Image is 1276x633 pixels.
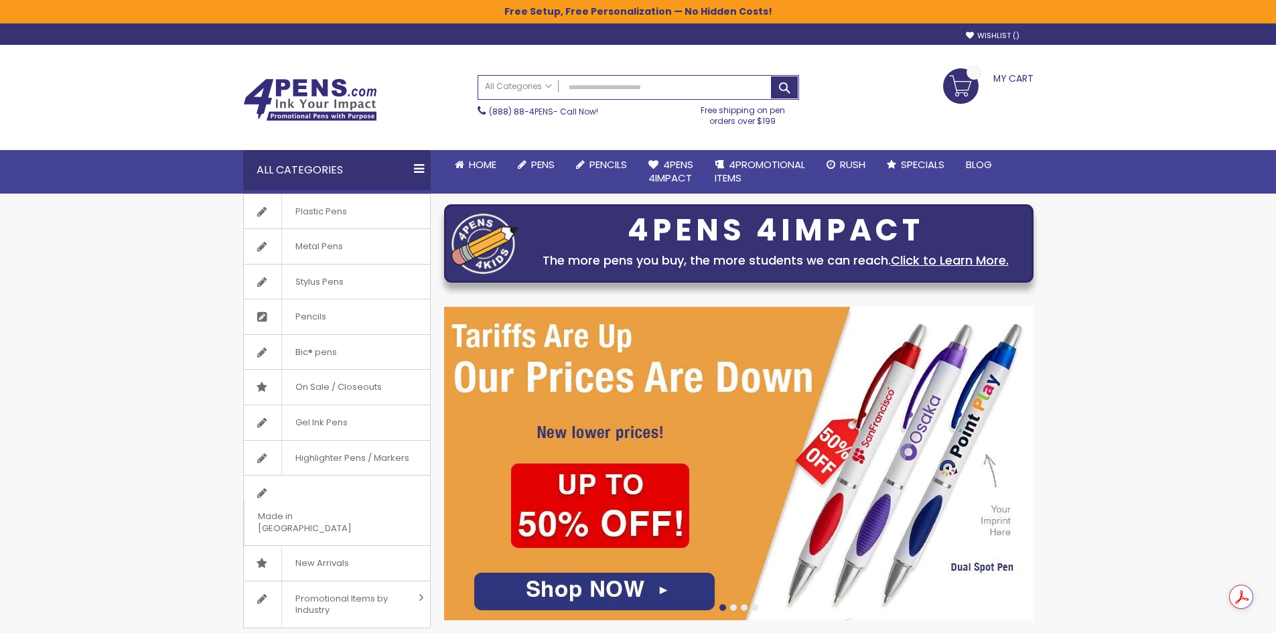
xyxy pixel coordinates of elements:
span: Highlighter Pens / Markers [281,441,423,476]
span: Bic® pens [281,335,350,370]
div: All Categories [243,150,431,190]
span: Plastic Pens [281,194,360,229]
a: Blog [955,150,1003,180]
a: Pencils [244,299,430,334]
img: 4Pens Custom Pens and Promotional Products [243,78,377,121]
a: Home [444,150,507,180]
span: Home [469,157,496,171]
a: 4Pens4impact [638,150,704,194]
a: Metal Pens [244,229,430,264]
a: Made in [GEOGRAPHIC_DATA] [244,476,430,545]
span: 4Pens 4impact [648,157,693,185]
span: 4PROMOTIONAL ITEMS [715,157,805,185]
a: Pens [507,150,565,180]
a: Highlighter Pens / Markers [244,441,430,476]
span: Pens [531,157,555,171]
span: Rush [840,157,865,171]
a: On Sale / Closeouts [244,370,430,405]
a: Plastic Pens [244,194,430,229]
a: Specials [876,150,955,180]
a: Rush [816,150,876,180]
span: Gel Ink Pens [281,405,361,440]
a: (888) 88-4PENS [489,106,553,117]
span: All Categories [485,81,552,92]
a: 4PROMOTIONALITEMS [704,150,816,194]
a: Pencils [565,150,638,180]
a: Promotional Items by Industry [244,581,430,628]
img: /cheap-promotional-products.html [444,307,1034,620]
div: The more pens you buy, the more students we can reach. [525,251,1026,270]
a: Click to Learn More. [891,252,1009,269]
a: Gel Ink Pens [244,405,430,440]
span: Pencils [589,157,627,171]
span: Promotional Items by Industry [281,581,414,628]
a: Wishlist [966,31,1019,41]
a: New Arrivals [244,546,430,581]
span: Stylus Pens [281,265,357,299]
div: Free shipping on pen orders over $199 [687,100,799,127]
img: four_pen_logo.png [451,213,518,274]
span: Pencils [281,299,340,334]
span: Blog [966,157,992,171]
a: Stylus Pens [244,265,430,299]
a: Bic® pens [244,335,430,370]
span: Metal Pens [281,229,356,264]
span: Made in [GEOGRAPHIC_DATA] [244,499,397,545]
span: On Sale / Closeouts [281,370,395,405]
span: Specials [901,157,944,171]
span: - Call Now! [489,106,598,117]
span: New Arrivals [281,546,362,581]
a: All Categories [478,76,559,98]
div: 4PENS 4IMPACT [525,216,1026,244]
